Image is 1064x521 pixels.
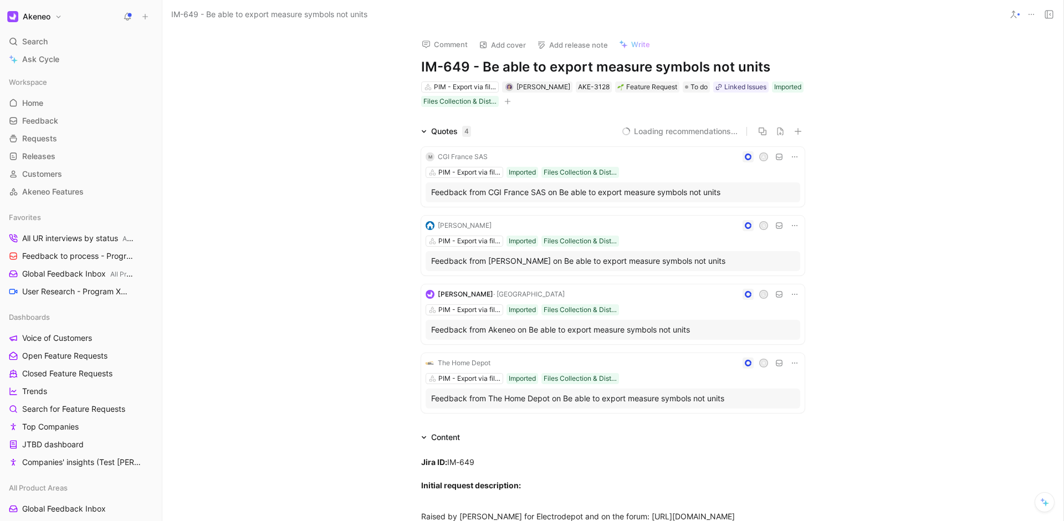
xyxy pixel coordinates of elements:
[431,186,795,199] div: Feedback from CGI France SAS on Be able to export measure symbols not units
[421,456,805,503] div: IM-649
[22,168,62,180] span: Customers
[4,283,157,300] a: User Research - Program XPROGRAM X
[22,286,134,298] span: User Research - Program X
[431,254,795,268] div: Feedback from [PERSON_NAME] on Be able to export measure symbols not units
[4,436,157,453] a: JTBD dashboard
[493,290,565,298] span: · [GEOGRAPHIC_DATA]
[4,365,157,382] a: Closed Feature Requests
[417,125,475,138] div: Quotes4
[171,8,367,21] span: IM-649 - Be able to export measure symbols not units
[22,403,125,415] span: Search for Feature Requests
[22,333,92,344] span: Voice of Customers
[474,37,531,53] button: Add cover
[544,304,617,315] div: Files Collection & Distribution
[421,481,521,490] strong: Initial request description:
[23,12,50,22] h1: Akeneo
[4,418,157,435] a: Top Companies
[421,58,805,76] h1: IM-649 - Be able to export measure symbols not units
[4,95,157,111] a: Home
[431,431,460,444] div: Content
[110,270,163,278] span: All Product Areas
[544,373,617,384] div: Files Collection & Distribution
[426,290,434,299] img: logo
[4,74,157,90] div: Workspace
[4,51,157,68] a: Ask Cycle
[438,236,500,247] div: PIM - Export via file (Tailored Export)
[22,268,134,280] span: Global Feedback Inbox
[544,236,617,247] div: Files Collection & Distribution
[431,125,471,138] div: Quotes
[22,133,57,144] span: Requests
[423,96,497,107] div: Files Collection & Distribution
[622,125,738,138] button: Loading recommendations...
[760,154,768,161] div: A
[438,373,500,384] div: PIM - Export via file (Tailored Export)
[774,81,801,93] div: Imported
[22,98,43,109] span: Home
[683,81,710,93] div: To do
[417,37,473,52] button: Comment
[760,222,768,229] div: S
[438,167,500,178] div: PIM - Export via file (Tailored Export)
[7,11,18,22] img: Akeneo
[4,454,157,471] a: Companies' insights (Test [PERSON_NAME])
[438,357,490,369] div: The Home Depot
[22,368,112,379] span: Closed Feature Requests
[4,309,157,471] div: DashboardsVoice of CustomersOpen Feature RequestsClosed Feature RequestsTrendsSearch for Feature ...
[462,126,471,137] div: 4
[4,148,157,165] a: Releases
[417,431,464,444] div: Content
[614,37,655,52] button: Write
[544,167,617,178] div: Files Collection & Distribution
[509,373,536,384] div: Imported
[438,220,492,231] div: [PERSON_NAME]
[631,39,650,49] span: Write
[22,386,47,397] span: Trends
[509,236,536,247] div: Imported
[509,167,536,178] div: Imported
[431,323,795,336] div: Feedback from Akeneo on Be able to export measure symbols not units
[4,130,157,147] a: Requests
[4,166,157,182] a: Customers
[426,152,434,161] div: M
[22,503,106,514] span: Global Feedback Inbox
[4,230,157,247] a: All UR interviews by statusAll Product Areas
[724,81,766,93] div: Linked Issues
[4,500,157,517] a: Global Feedback Inbox
[4,183,157,200] a: Akeneo Features
[4,9,65,24] button: AkeneoAkeneo
[431,392,795,405] div: Feedback from The Home Depot on Be able to export measure symbols not units
[4,383,157,400] a: Trends
[760,291,768,298] div: L
[22,457,145,468] span: Companies' insights (Test [PERSON_NAME])
[4,348,157,364] a: Open Feature Requests
[690,81,708,93] span: To do
[421,457,447,467] strong: Jira ID:
[4,401,157,417] a: Search for Feature Requests
[4,479,157,496] div: All Product Areas
[578,81,610,93] div: AKE-3128
[426,221,434,230] img: logo
[4,309,157,325] div: Dashboards
[22,115,58,126] span: Feedback
[760,360,768,367] div: R
[4,248,157,264] a: Feedback to process - Program X
[4,209,157,226] div: Favorites
[22,35,48,48] span: Search
[9,76,47,88] span: Workspace
[122,234,176,243] span: All Product Areas
[22,186,84,197] span: Akeneo Features
[9,311,50,323] span: Dashboards
[4,330,157,346] a: Voice of Customers
[9,482,68,493] span: All Product Areas
[516,83,570,91] span: [PERSON_NAME]
[22,350,108,361] span: Open Feature Requests
[4,33,157,50] div: Search
[434,81,496,93] div: PIM - Export via file (Tailored Export)
[4,113,157,129] a: Feedback
[509,304,536,315] div: Imported
[617,81,677,93] div: Feature Request
[438,290,493,298] span: [PERSON_NAME]
[22,53,59,66] span: Ask Cycle
[4,265,157,282] a: Global Feedback InboxAll Product Areas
